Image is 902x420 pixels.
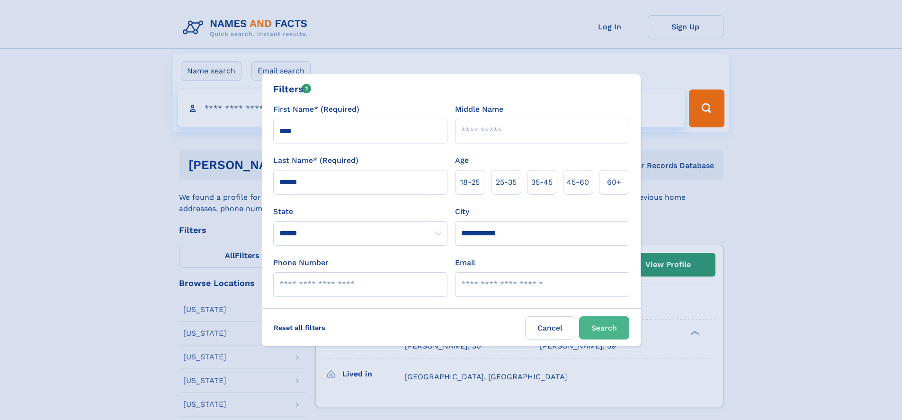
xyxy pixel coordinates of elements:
label: Last Name* (Required) [273,155,358,166]
label: Phone Number [273,257,329,268]
span: 45‑60 [567,177,589,188]
label: State [273,206,447,217]
span: 35‑45 [531,177,553,188]
label: First Name* (Required) [273,104,359,115]
span: 60+ [607,177,621,188]
label: Middle Name [455,104,503,115]
label: Reset all filters [268,316,331,339]
label: Age [455,155,469,166]
label: City [455,206,469,217]
label: Email [455,257,475,268]
div: Filters [273,82,312,96]
label: Cancel [525,316,575,340]
button: Search [579,316,629,340]
span: 25‑35 [496,177,517,188]
span: 18‑25 [460,177,480,188]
